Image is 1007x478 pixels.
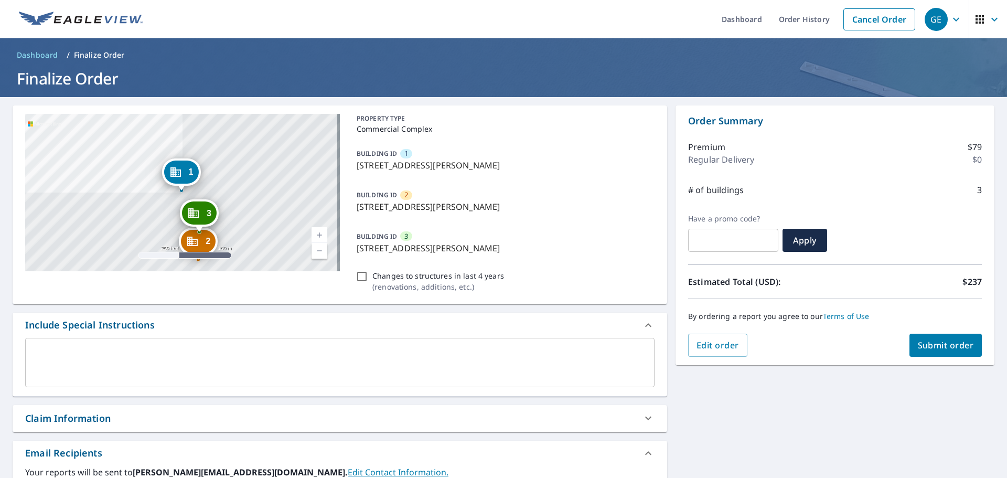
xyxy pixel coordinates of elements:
[162,158,200,191] div: Dropped pin, building 1, Commercial property, 5920 Vermillion St Fort Worth, TX 76119
[13,405,667,432] div: Claim Information
[968,141,982,153] p: $79
[357,190,397,199] p: BUILDING ID
[348,466,448,478] a: EditContactInfo
[25,318,155,332] div: Include Special Instructions
[688,275,835,288] p: Estimated Total (USD):
[13,47,62,63] a: Dashboard
[357,232,397,241] p: BUILDING ID
[783,229,827,252] button: Apply
[688,153,754,166] p: Regular Delivery
[843,8,915,30] a: Cancel Order
[688,214,778,224] label: Have a promo code?
[19,12,143,27] img: EV Logo
[909,334,982,357] button: Submit order
[404,231,408,241] span: 3
[188,168,193,176] span: 1
[357,149,397,158] p: BUILDING ID
[972,153,982,166] p: $0
[823,311,870,321] a: Terms of Use
[67,49,70,61] li: /
[357,242,650,254] p: [STREET_ADDRESS][PERSON_NAME]
[372,270,504,281] p: Changes to structures in last 4 years
[688,312,982,321] p: By ordering a report you agree to our
[357,114,650,123] p: PROPERTY TYPE
[918,339,974,351] span: Submit order
[17,50,58,60] span: Dashboard
[962,275,982,288] p: $237
[697,339,739,351] span: Edit order
[791,235,819,246] span: Apply
[206,237,210,245] span: 2
[13,47,994,63] nav: breadcrumb
[688,114,982,128] p: Order Summary
[25,446,102,460] div: Email Recipients
[357,159,650,172] p: [STREET_ADDRESS][PERSON_NAME]
[688,334,747,357] button: Edit order
[13,313,667,338] div: Include Special Instructions
[357,123,650,134] p: Commercial Complex
[372,281,504,292] p: ( renovations, additions, etc. )
[180,199,219,232] div: Dropped pin, building 3, Commercial property, 6005 Vermillion St Fort Worth, TX 76119
[688,184,744,196] p: # of buildings
[312,227,327,243] a: Current Level 17, Zoom In
[13,441,667,466] div: Email Recipients
[13,68,994,89] h1: Finalize Order
[179,228,218,260] div: Dropped pin, building 2, Commercial property, 6009 Vermillion St Fort Worth, TX 76119
[404,190,408,200] span: 2
[688,141,725,153] p: Premium
[404,148,408,158] span: 1
[925,8,948,31] div: GE
[74,50,125,60] p: Finalize Order
[207,209,211,217] span: 3
[977,184,982,196] p: 3
[133,466,348,478] b: [PERSON_NAME][EMAIL_ADDRESS][DOMAIN_NAME].
[25,411,111,426] div: Claim Information
[357,200,650,213] p: [STREET_ADDRESS][PERSON_NAME]
[312,243,327,259] a: Current Level 17, Zoom Out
